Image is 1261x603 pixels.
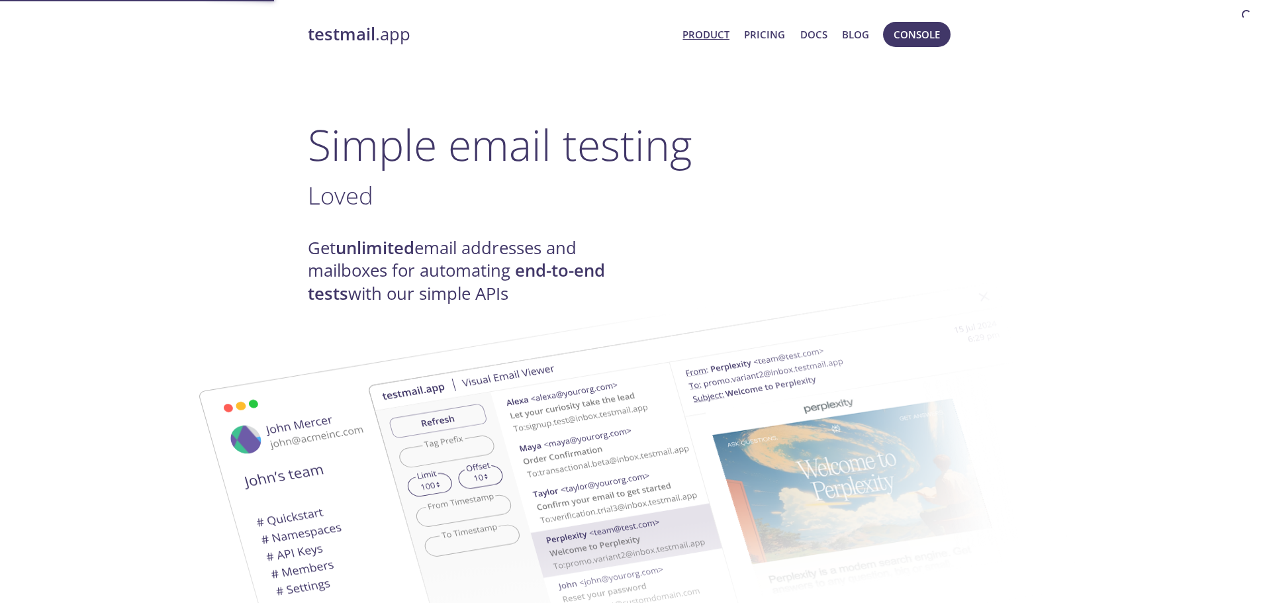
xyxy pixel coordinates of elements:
a: Product [682,26,729,43]
strong: testmail [308,23,375,46]
strong: unlimited [336,236,414,259]
a: Blog [842,26,869,43]
strong: end-to-end tests [308,259,605,304]
h1: Simple email testing [308,119,954,170]
a: Docs [800,26,827,43]
span: Console [894,26,940,43]
span: Loved [308,179,373,212]
button: Console [883,22,951,47]
h4: Get email addresses and mailboxes for automating with our simple APIs [308,237,631,305]
a: Pricing [744,26,785,43]
a: testmail.app [308,23,673,46]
